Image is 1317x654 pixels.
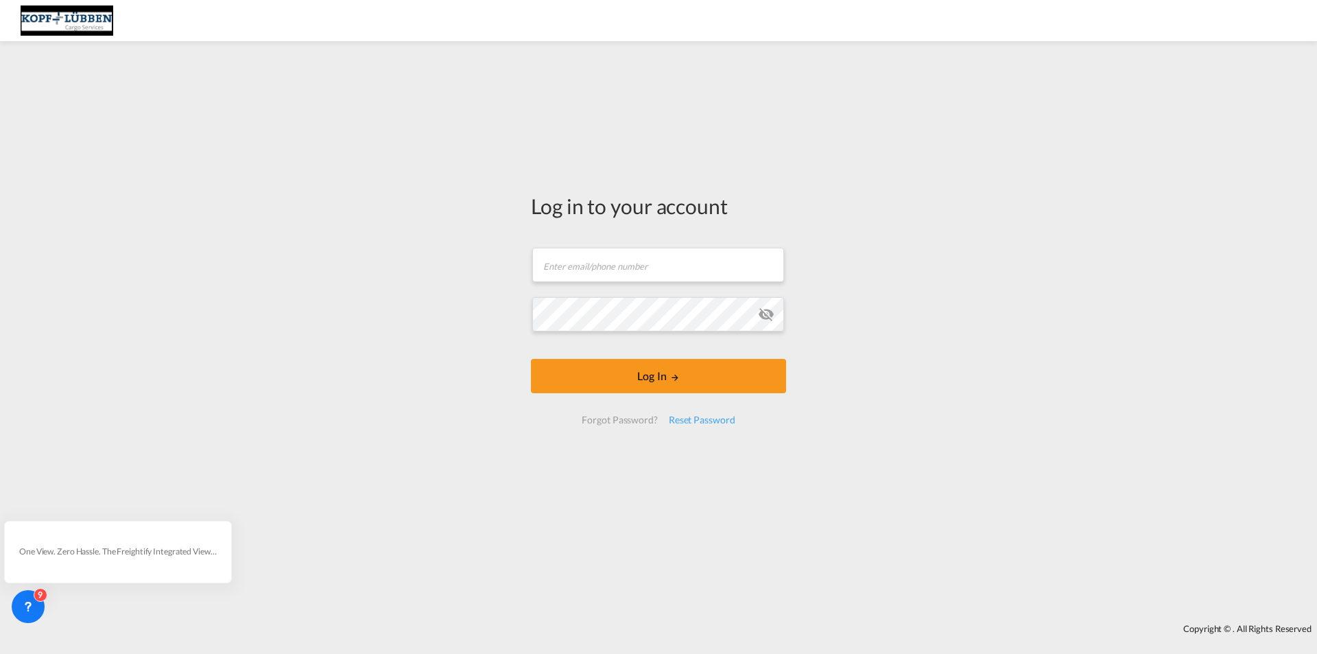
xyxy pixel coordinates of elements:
[532,248,784,282] input: Enter email/phone number
[576,408,663,432] div: Forgot Password?
[663,408,741,432] div: Reset Password
[531,359,786,393] button: LOGIN
[758,306,774,323] md-icon: icon-eye-off
[531,191,786,220] div: Log in to your account
[21,5,113,36] img: 25cf3bb0aafc11ee9c4fdbd399af7748.JPG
